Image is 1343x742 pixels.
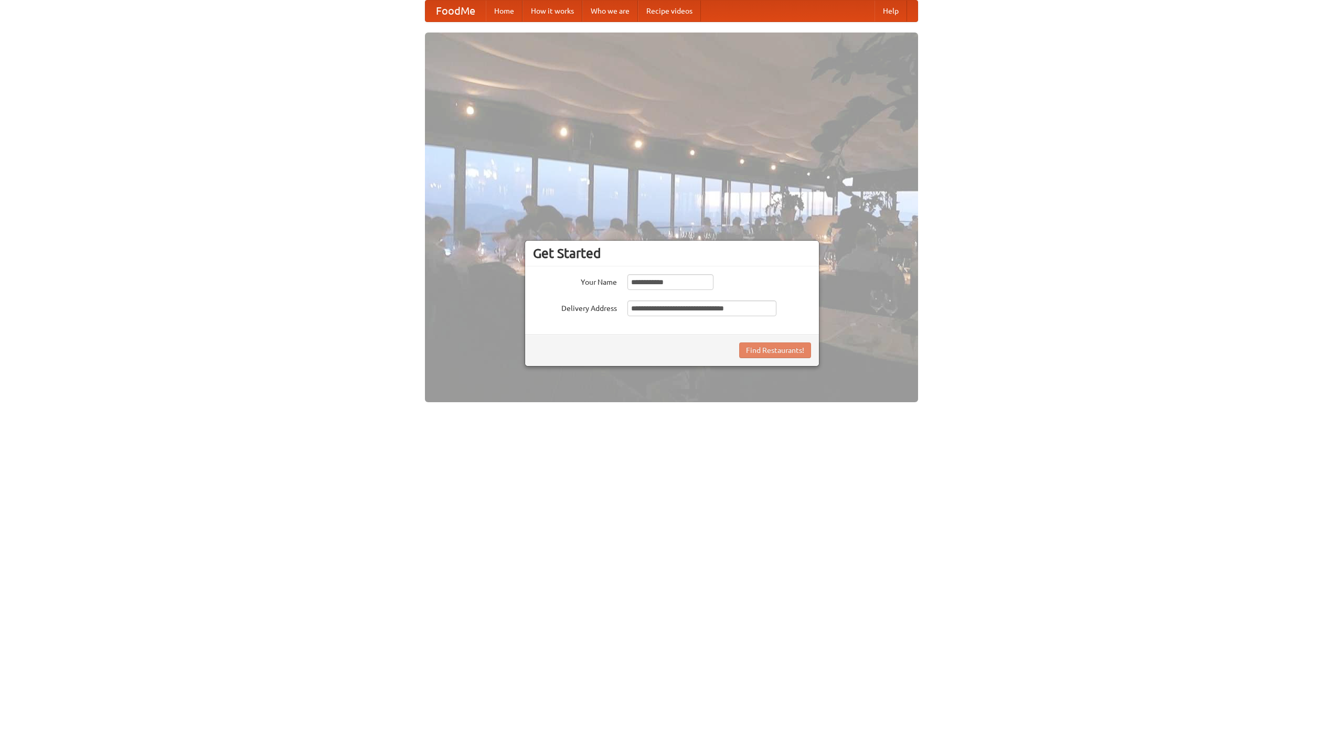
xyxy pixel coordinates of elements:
label: Delivery Address [533,300,617,314]
button: Find Restaurants! [739,342,811,358]
a: Recipe videos [638,1,701,21]
a: Help [875,1,907,21]
h3: Get Started [533,245,811,261]
a: Who we are [582,1,638,21]
a: How it works [523,1,582,21]
label: Your Name [533,274,617,287]
a: FoodMe [425,1,486,21]
a: Home [486,1,523,21]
